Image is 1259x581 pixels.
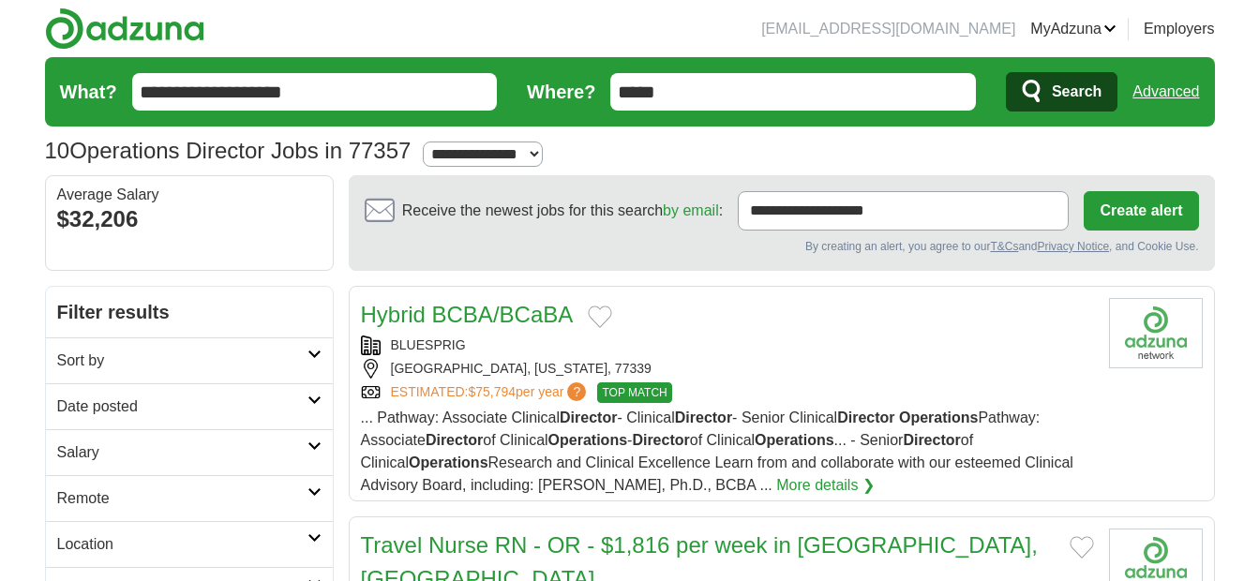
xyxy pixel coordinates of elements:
[1109,298,1203,368] img: Company logo
[402,200,723,222] span: Receive the newest jobs for this search :
[46,383,333,429] a: Date posted
[527,78,595,106] label: Where?
[409,454,487,470] strong: Operations
[1084,191,1198,231] button: Create alert
[597,382,671,403] span: TOP MATCH
[663,202,719,218] a: by email
[57,533,307,556] h2: Location
[361,359,1094,379] div: [GEOGRAPHIC_DATA], [US_STATE], 77339
[1052,73,1102,111] span: Search
[1070,536,1094,559] button: Add to favorite jobs
[761,18,1015,40] li: [EMAIL_ADDRESS][DOMAIN_NAME]
[675,410,732,425] strong: Director
[548,432,627,448] strong: Operations
[57,487,307,510] h2: Remote
[755,432,833,448] strong: Operations
[57,350,307,372] h2: Sort by
[1006,72,1117,112] button: Search
[57,395,307,418] h2: Date posted
[837,410,894,425] strong: Director
[1030,18,1117,40] a: MyAdzuna
[45,7,204,50] img: Adzuna logo
[560,410,617,425] strong: Director
[46,287,333,337] h2: Filter results
[899,410,978,425] strong: Operations
[990,240,1018,253] a: T&Cs
[567,382,586,401] span: ?
[903,432,960,448] strong: Director
[776,474,875,497] a: More details ❯
[60,78,117,106] label: What?
[361,302,574,327] a: Hybrid BCBA/BCaBA
[1144,18,1215,40] a: Employers
[46,521,333,567] a: Location
[365,238,1199,255] div: By creating an alert, you agree to our and , and Cookie Use.
[45,138,412,163] h1: Operations Director Jobs in 77357
[361,335,1094,355] div: BLUESPRIG
[57,187,322,202] div: Average Salary
[361,410,1073,493] span: ... Pathway: Associate Clinical - Clinical - Senior Clinical Pathway: Associate of Clinical - of ...
[632,432,689,448] strong: Director
[57,202,322,236] div: $32,206
[468,384,516,399] span: $75,794
[1037,240,1109,253] a: Privacy Notice
[1132,73,1199,111] a: Advanced
[46,429,333,475] a: Salary
[391,382,591,403] a: ESTIMATED:$75,794per year?
[57,441,307,464] h2: Salary
[46,475,333,521] a: Remote
[45,134,70,168] span: 10
[46,337,333,383] a: Sort by
[588,305,612,328] button: Add to favorite jobs
[426,432,483,448] strong: Director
